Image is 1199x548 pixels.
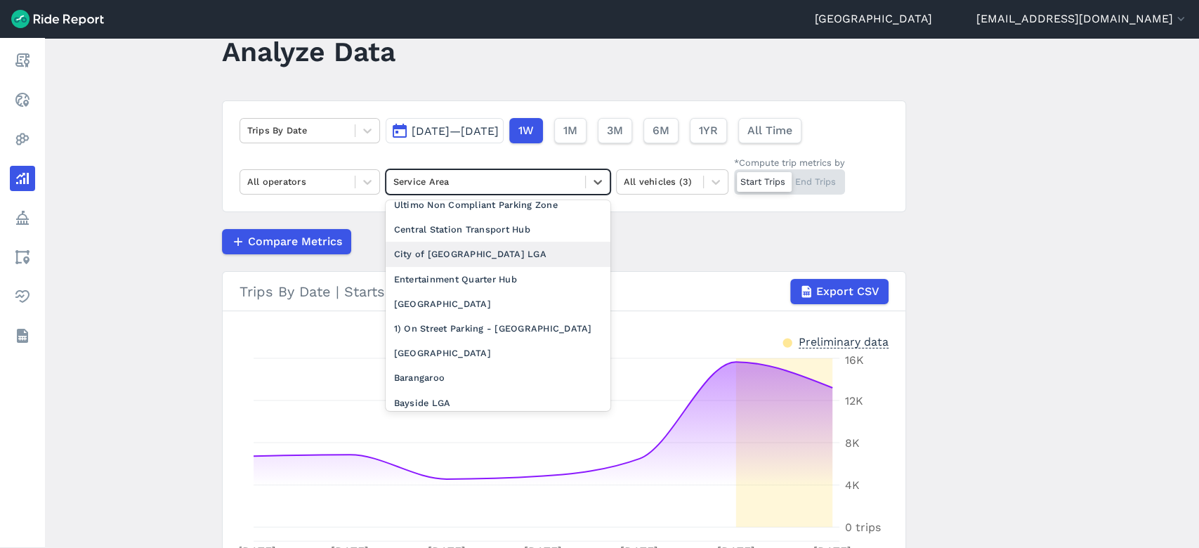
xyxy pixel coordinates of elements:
[240,279,889,304] div: Trips By Date | Starts
[386,365,610,390] div: Barangaroo
[386,242,610,266] div: City of [GEOGRAPHIC_DATA] LGA
[222,32,395,71] h1: Analyze Data
[699,122,718,139] span: 1YR
[738,118,801,143] button: All Time
[976,11,1188,27] button: [EMAIL_ADDRESS][DOMAIN_NAME]
[10,48,35,73] a: Report
[248,233,342,250] span: Compare Metrics
[10,126,35,152] a: Heatmaps
[747,122,792,139] span: All Time
[10,323,35,348] a: Datasets
[10,284,35,309] a: Health
[509,118,543,143] button: 1W
[598,118,632,143] button: 3M
[815,11,932,27] a: [GEOGRAPHIC_DATA]
[386,316,610,341] div: 1) On Street Parking - [GEOGRAPHIC_DATA]
[845,436,860,450] tspan: 8K
[11,10,104,28] img: Ride Report
[10,87,35,112] a: Realtime
[10,205,35,230] a: Policy
[790,279,889,304] button: Export CSV
[386,267,610,292] div: Entertainment Quarter Hub
[816,283,879,300] span: Export CSV
[412,124,499,138] span: [DATE]—[DATE]
[734,156,845,169] div: *Compute trip metrics by
[386,391,610,415] div: Bayside LGA
[386,118,504,143] button: [DATE]—[DATE]
[563,122,577,139] span: 1M
[10,244,35,270] a: Areas
[386,193,610,217] div: Ultimo Non Compliant Parking Zone
[653,122,669,139] span: 6M
[386,292,610,316] div: [GEOGRAPHIC_DATA]
[386,217,610,242] div: Central Station Transport Hub
[518,122,534,139] span: 1W
[643,118,679,143] button: 6M
[845,353,864,367] tspan: 16K
[222,229,351,254] button: Compare Metrics
[845,478,860,492] tspan: 4K
[845,394,863,407] tspan: 12K
[845,521,881,534] tspan: 0 trips
[607,122,623,139] span: 3M
[799,334,889,348] div: Preliminary data
[10,166,35,191] a: Analyze
[386,341,610,365] div: [GEOGRAPHIC_DATA]
[690,118,727,143] button: 1YR
[554,118,587,143] button: 1M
